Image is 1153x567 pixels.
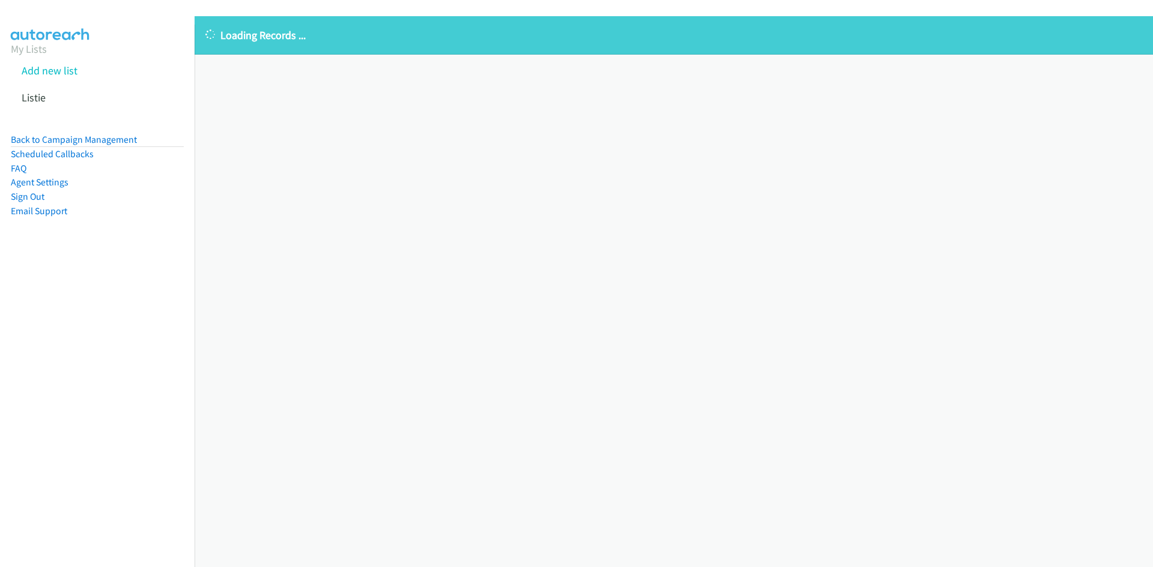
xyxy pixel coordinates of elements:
[11,176,68,188] a: Agent Settings
[11,42,47,56] a: My Lists
[205,27,1142,43] p: Loading Records ...
[22,64,77,77] a: Add new list
[11,205,67,217] a: Email Support
[11,148,94,160] a: Scheduled Callbacks
[22,91,46,104] a: Listie
[11,134,137,145] a: Back to Campaign Management
[11,163,26,174] a: FAQ
[11,191,44,202] a: Sign Out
